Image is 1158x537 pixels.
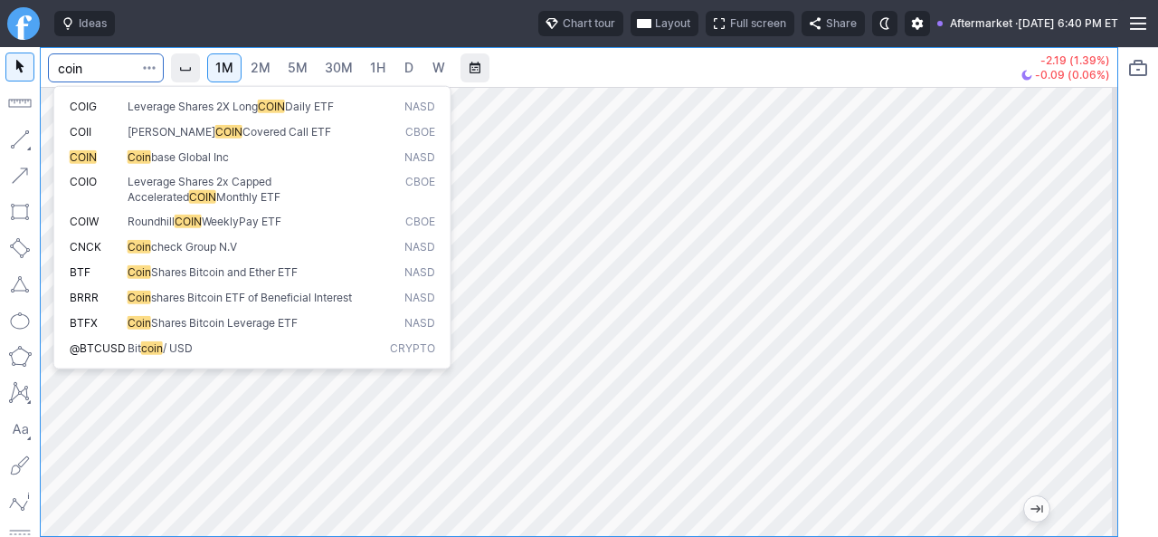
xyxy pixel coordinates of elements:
button: Brush [5,451,34,480]
span: Coin [128,149,151,163]
span: CBOE [405,214,435,229]
span: [DATE] 6:40 PM ET [1018,14,1118,33]
span: COIO [70,175,97,188]
span: NASD [404,315,435,331]
span: Chart tour [563,14,615,33]
p: -2.19 (1.39%) [1021,55,1110,66]
span: Shares Bitcoin and Ether ETF [151,264,298,278]
span: COIN [189,189,216,203]
span: shares Bitcoin ETF of Beneficial Interest [151,290,352,303]
button: Full screen [706,11,794,36]
a: 30M [317,53,361,82]
span: COIN [258,99,285,112]
span: BRRR [70,290,99,303]
span: NASD [404,264,435,280]
button: Line [5,125,34,154]
a: W [424,53,453,82]
input: Search [48,53,164,82]
span: 1M [215,60,233,75]
a: 1H [362,53,394,82]
span: -0.09 (0.06%) [1035,70,1110,81]
span: 5M [288,60,308,75]
span: 30M [325,60,353,75]
button: Layout [631,11,698,36]
button: Arrow [5,161,34,190]
span: BTF [70,264,90,278]
span: CBOE [405,175,435,205]
span: COIW [70,214,99,227]
span: Full screen [730,14,786,33]
button: Portfolio watchlist [1124,53,1153,82]
button: Elliott waves [5,487,34,516]
span: Covered Call ETF [242,124,331,138]
span: @BTCUSD [70,340,126,354]
span: Coin [128,264,151,278]
button: Mouse [5,53,34,82]
span: COIN [70,149,97,163]
span: Leverage Shares 2X Long [128,99,258,112]
span: Crypto [390,340,435,356]
span: Roundhill [128,214,175,227]
button: Ellipse [5,306,34,335]
button: Jump to the most recent bar [1024,496,1049,522]
span: check Group N.V [151,239,237,253]
button: Chart tour [538,11,623,36]
span: NASD [404,149,435,165]
span: Aftermarket · [950,14,1018,33]
span: COIG [70,99,97,112]
span: base Global Inc [151,149,229,163]
a: 5M [280,53,316,82]
button: Range [460,53,489,82]
span: Daily ETF [285,99,334,112]
button: Toggle dark mode [872,11,897,36]
span: COIN [175,214,202,227]
span: Leverage Shares 2x Capped Accelerated [128,175,271,204]
span: 1H [370,60,385,75]
span: WeeklyPay ETF [202,214,281,227]
span: Shares Bitcoin Leverage ETF [151,315,298,329]
a: D [394,53,423,82]
span: Bit [128,340,141,354]
span: W [432,60,445,75]
a: Finviz.com [7,7,40,40]
button: Rotated rectangle [5,234,34,263]
span: NASD [404,290,435,305]
button: Share [802,11,865,36]
span: D [404,60,413,75]
span: Monthly ETF [216,189,280,203]
a: 2M [242,53,279,82]
span: 2M [251,60,271,75]
span: NASD [404,239,435,254]
span: / USD [163,340,193,354]
span: COII [70,124,91,138]
span: [PERSON_NAME] [128,124,215,138]
span: CBOE [405,124,435,139]
button: Ideas [54,11,115,36]
span: coin [141,340,163,354]
div: Search [53,86,451,369]
span: Share [826,14,857,33]
span: COIN [215,124,242,138]
button: Settings [905,11,930,36]
button: Interval [171,53,200,82]
span: Coin [128,315,151,329]
span: BTFX [70,315,98,329]
button: XABCD [5,379,34,408]
a: 1M [207,53,242,82]
span: Coin [128,290,151,303]
button: Text [5,415,34,444]
button: Measure [5,89,34,118]
button: Triangle [5,270,34,299]
span: Coin [128,239,151,253]
button: Search [137,53,162,82]
span: NASD [404,99,435,114]
span: Layout [655,14,690,33]
span: CNCK [70,239,101,253]
button: Polygon [5,342,34,371]
span: Ideas [79,14,107,33]
button: Rectangle [5,197,34,226]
